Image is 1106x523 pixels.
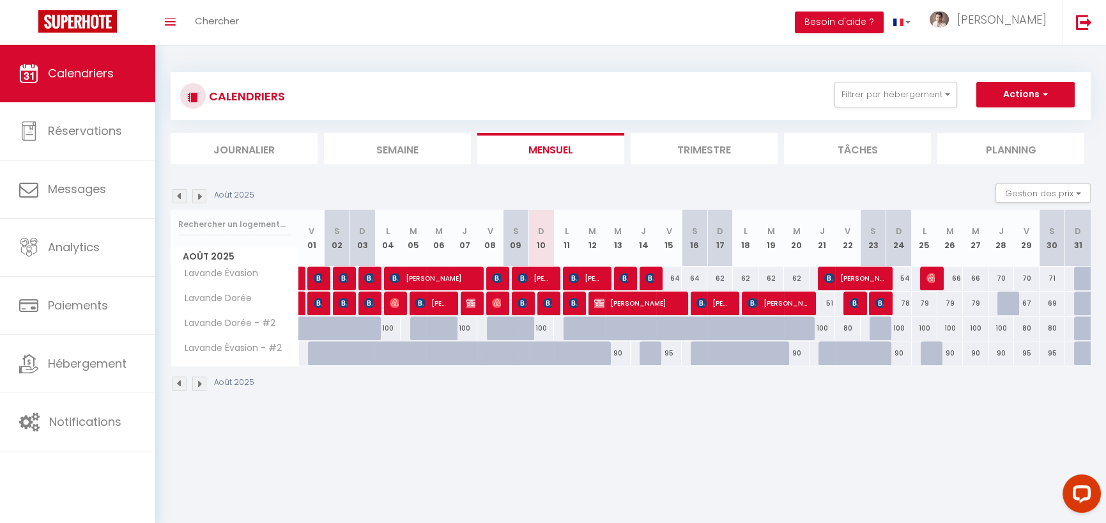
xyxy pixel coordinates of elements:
[299,267,305,291] a: [PERSON_NAME]
[1014,292,1040,315] div: 67
[1014,316,1040,340] div: 80
[748,291,807,315] span: [PERSON_NAME]
[758,210,784,267] th: 19
[1065,210,1091,267] th: 31
[645,266,654,290] span: Horny Pascale
[528,210,554,267] th: 10
[48,355,127,371] span: Hébergement
[988,341,1014,365] div: 90
[569,291,577,315] span: [PERSON_NAME]
[834,82,957,107] button: Filtrer par hébergement
[538,225,544,237] abbr: D
[937,292,963,315] div: 79
[324,133,471,164] li: Semaine
[733,210,758,267] th: 18
[334,225,340,237] abbr: S
[810,210,835,267] th: 21
[988,267,1014,290] div: 70
[594,291,679,315] span: [PERSON_NAME]
[845,225,850,237] abbr: V
[1014,341,1040,365] div: 95
[314,266,322,290] span: yugyeong ko
[896,225,902,237] abbr: D
[937,210,963,267] th: 26
[1076,14,1092,30] img: logout
[620,266,628,290] span: [PERSON_NAME]
[375,210,401,267] th: 04
[988,210,1014,267] th: 28
[49,414,121,430] span: Notifications
[886,341,912,365] div: 90
[976,82,1075,107] button: Actions
[1040,210,1065,267] th: 30
[214,377,254,389] p: Août 2025
[793,225,801,237] abbr: M
[359,225,365,237] abbr: D
[452,316,477,340] div: 100
[631,133,778,164] li: Trimestre
[1040,341,1065,365] div: 95
[173,292,255,306] span: Lavande Dorée
[923,225,926,237] abbr: L
[48,239,100,255] span: Analytics
[299,292,305,316] a: [PERSON_NAME]
[554,210,580,267] th: 11
[886,316,912,340] div: 100
[324,210,349,267] th: 02
[1014,210,1040,267] th: 29
[214,189,254,201] p: Août 2025
[415,291,449,315] span: [PERSON_NAME]
[957,12,1047,27] span: [PERSON_NAME]
[912,292,937,315] div: 79
[195,14,239,27] span: Chercher
[733,267,758,290] div: 62
[912,316,937,340] div: 100
[886,292,912,315] div: 78
[349,210,375,267] th: 03
[861,210,886,267] th: 23
[488,225,493,237] abbr: V
[462,225,467,237] abbr: J
[656,210,682,267] th: 15
[963,210,988,267] th: 27
[666,225,672,237] abbr: V
[707,267,733,290] div: 62
[810,316,835,340] div: 100
[48,297,108,313] span: Paiements
[810,292,835,315] div: 51
[937,341,963,365] div: 90
[410,225,417,237] abbr: M
[707,210,733,267] th: 17
[605,210,631,267] th: 13
[912,210,937,267] th: 25
[435,225,443,237] abbr: M
[452,210,477,267] th: 07
[614,225,622,237] abbr: M
[963,341,988,365] div: 90
[963,316,988,340] div: 100
[513,225,519,237] abbr: S
[656,267,682,290] div: 64
[1014,267,1040,290] div: 70
[528,316,554,340] div: 100
[364,266,373,290] span: [PERSON_NAME]
[656,341,682,365] div: 95
[692,225,698,237] abbr: S
[744,225,748,237] abbr: L
[963,267,988,290] div: 66
[1049,225,1055,237] abbr: S
[784,267,810,290] div: 62
[339,291,347,315] span: [PERSON_NAME]
[48,65,114,81] span: Calendriers
[171,247,298,266] span: Août 2025
[767,225,775,237] abbr: M
[631,210,656,267] th: 14
[850,291,858,315] span: [PERSON_NAME]
[390,266,475,290] span: [PERSON_NAME]
[1040,292,1065,315] div: 69
[339,266,347,290] span: [PERSON_NAME]
[48,181,106,197] span: Messages
[580,210,605,267] th: 12
[466,291,475,315] span: [PERSON_NAME]
[1052,469,1106,523] iframe: LiveChat chat widget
